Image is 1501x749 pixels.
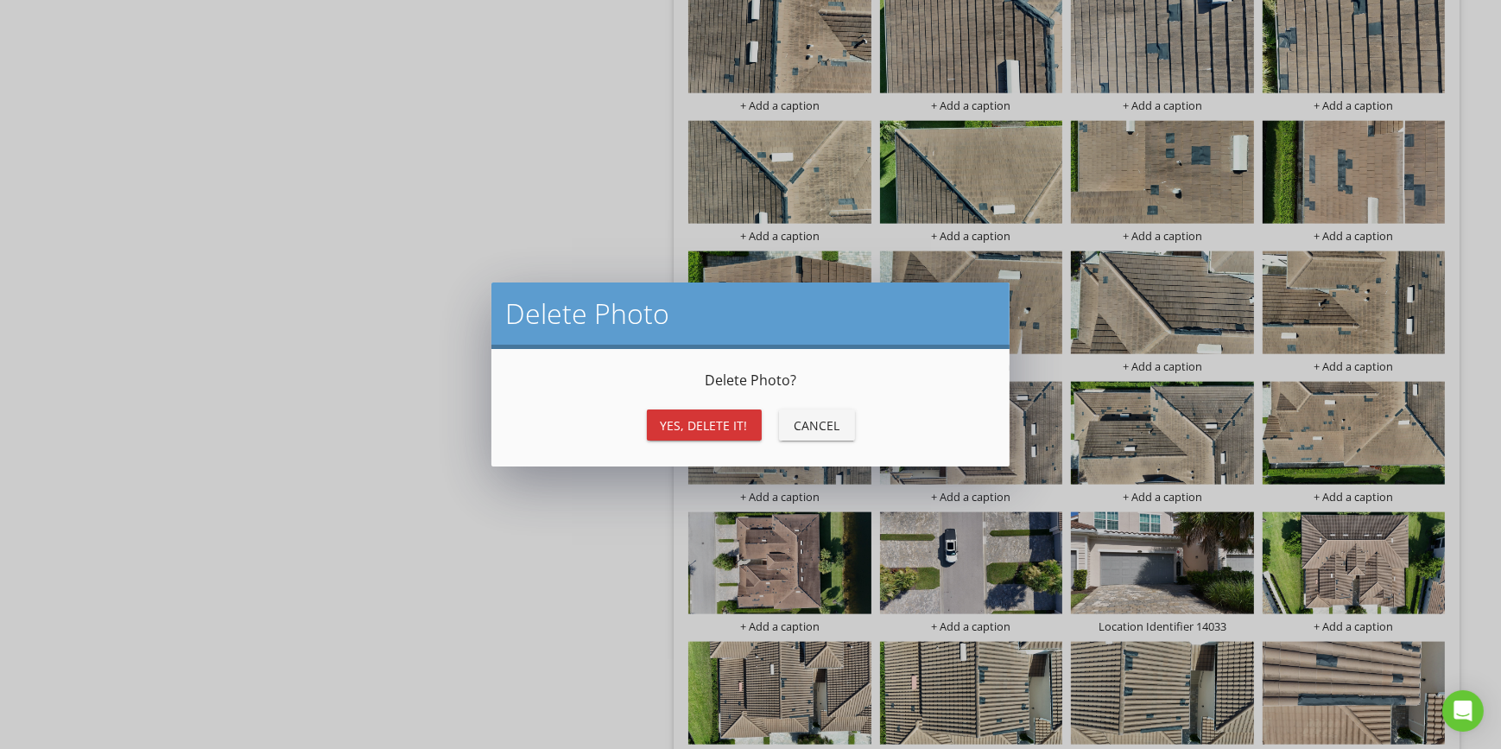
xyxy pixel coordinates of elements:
[661,416,748,435] div: Yes, Delete it!
[647,409,762,441] button: Yes, Delete it!
[793,416,841,435] div: Cancel
[505,296,996,331] h2: Delete Photo
[1442,690,1484,732] div: Open Intercom Messenger
[779,409,855,441] button: Cancel
[512,370,989,390] p: Delete Photo ?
